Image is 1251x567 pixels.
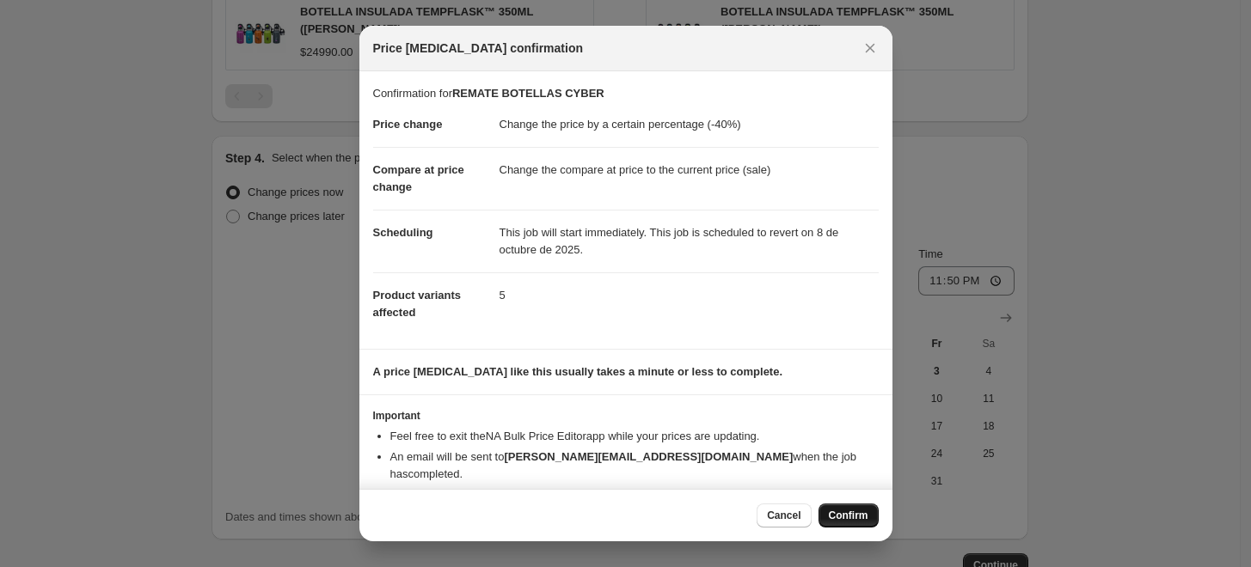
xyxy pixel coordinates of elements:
[390,448,879,483] li: An email will be sent to when the job has completed .
[500,102,879,147] dd: Change the price by a certain percentage (-40%)
[373,40,584,57] span: Price [MEDICAL_DATA] confirmation
[682,488,722,501] a: Settings
[500,272,879,318] dd: 5
[757,503,811,527] button: Cancel
[767,509,800,522] span: Cancel
[829,509,868,522] span: Confirm
[858,36,882,60] button: Close
[373,163,464,193] span: Compare at price change
[390,428,879,445] li: Feel free to exit the NA Bulk Price Editor app while your prices are updating.
[373,85,879,102] p: Confirmation for
[819,503,879,527] button: Confirm
[390,486,879,503] li: You can update your confirmation email address from your .
[373,409,879,423] h3: Important
[504,450,793,463] b: [PERSON_NAME][EMAIL_ADDRESS][DOMAIN_NAME]
[500,210,879,272] dd: This job will start immediately. This job is scheduled to revert on 8 de octubre de 2025.
[500,147,879,192] dd: Change the compare at price to the current price (sale)
[452,87,604,100] b: REMATE BOTELLAS CYBER
[373,289,462,319] span: Product variants affected
[373,118,443,131] span: Price change
[373,365,783,378] b: A price [MEDICAL_DATA] like this usually takes a minute or less to complete.
[373,226,433,239] span: Scheduling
